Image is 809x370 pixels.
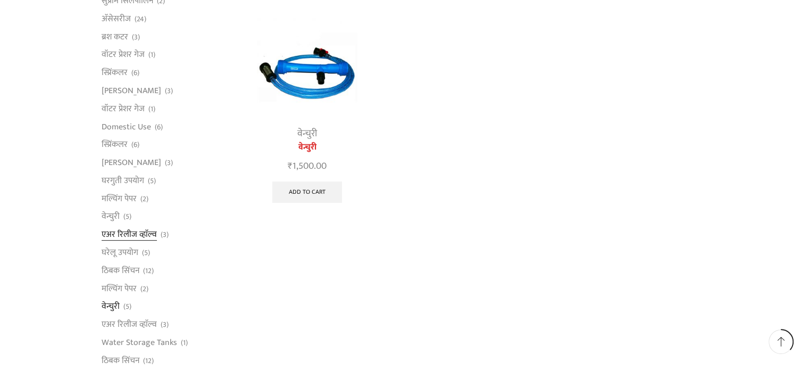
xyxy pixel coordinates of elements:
[181,338,188,348] span: (1)
[272,182,342,203] a: Add to cart: “वेन्चुरी”
[102,316,157,334] a: एअर रिलीज व्हाॅल्व
[102,64,128,82] a: स्प्रिंकलर
[102,208,120,226] a: वेन्चुरी
[102,333,177,351] a: Water Storage Tanks
[135,14,146,24] span: (24)
[102,154,161,172] a: [PERSON_NAME]
[102,190,137,208] a: मल्चिंग पेपर
[131,139,139,150] span: (6)
[102,118,151,136] a: Domestic Use
[102,351,139,369] a: ठिबक सिंचन
[148,50,155,60] span: (1)
[102,10,131,28] a: अ‍ॅसेसरीज
[165,158,173,168] span: (3)
[161,229,169,240] span: (3)
[102,81,161,100] a: [PERSON_NAME]
[132,32,140,43] span: (3)
[257,141,357,154] a: वेन्चुरी
[140,284,148,294] span: (2)
[102,243,138,261] a: घरेलू उपयोग
[165,86,173,96] span: (3)
[148,176,156,186] span: (5)
[288,158,327,174] bdi: 1,500.00
[148,104,155,114] span: (1)
[123,301,131,312] span: (5)
[142,248,150,258] span: (5)
[155,122,163,133] span: (6)
[161,319,169,330] span: (3)
[131,68,139,78] span: (6)
[102,100,145,118] a: वॉटर प्रेशर गेज
[123,211,131,222] span: (5)
[102,298,120,316] a: वेन्चुरी
[288,158,293,174] span: ₹
[102,46,145,64] a: वॉटर प्रेशर गेज
[297,126,317,142] a: वेन्चुरी
[102,279,137,298] a: मल्चिंग पेपर
[257,18,357,118] img: वेन्चुरी
[143,356,154,366] span: (12)
[102,136,128,154] a: स्प्रिंकलर
[140,194,148,204] span: (2)
[102,261,139,279] a: ठिबक सिंचन
[143,266,154,276] span: (12)
[102,171,144,190] a: घरगुती उपयोग
[102,226,157,244] a: एअर रिलीज व्हाॅल्व
[102,28,128,46] a: ब्रश कटर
